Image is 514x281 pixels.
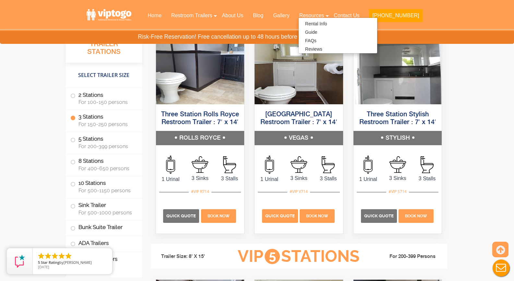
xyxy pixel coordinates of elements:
[299,28,324,36] a: Guide
[37,252,45,260] li: 
[389,156,406,173] img: an icon of sink
[70,132,137,152] label: 5 Stations
[155,247,228,266] li: Trailer Size: 8' X 15'
[70,88,137,108] label: 2 Stations
[215,175,244,183] span: 3 Stalls
[64,260,92,265] span: [PERSON_NAME]
[228,248,370,265] h3: VIP Stations
[412,175,442,183] span: 3 Stalls
[192,156,208,173] img: an icon of sink
[41,260,59,265] span: Star Rating
[255,30,343,104] img: Side view of three station restroom trailer with three separate doors with signs
[260,111,337,126] a: [GEOGRAPHIC_DATA] Restroom Trailer : 7′ x 14′
[156,131,245,145] h5: ROLLS ROYCE
[217,8,248,23] a: About Us
[265,213,295,218] span: Quick Quote
[70,110,137,130] label: 3 Stations
[161,111,239,126] a: Three Station Rolls Royce Restroom Trailer : 7′ x 14′
[398,213,435,218] a: Book Now
[223,156,236,173] img: an icon of stall
[306,214,328,218] span: Book Now
[70,236,137,250] label: ADA Trailers
[421,156,434,173] img: an icon of stall
[66,31,142,62] h3: All Restroom Trailer Stations
[268,8,294,23] a: Gallery
[364,8,427,26] a: [PHONE_NUMBER]
[78,187,134,193] span: For 500-1150 persons
[361,213,398,218] a: Quick Quote
[255,175,284,183] span: 1 Urinal
[38,260,40,265] span: 5
[405,214,427,218] span: Book Now
[38,261,107,265] span: by
[70,176,137,196] label: 10 Stations
[265,156,274,174] img: an icon of urinal
[166,156,175,174] img: an icon of urinal
[359,111,436,126] a: Three Station Stylish Restroom Trailer : 7′ x 14′
[299,213,336,218] a: Book Now
[78,165,134,171] span: For 400-650 persons
[38,264,49,269] span: [DATE]
[166,213,196,218] span: Quick Quote
[70,198,137,218] label: Sink Trailer
[156,30,245,104] img: Side view of three station restroom trailer with three separate doors with signs
[299,19,334,28] a: Rental Info
[208,214,230,218] span: Book Now
[386,187,409,196] div: #VIP S714
[78,121,134,127] span: For 150-250 persons
[329,8,364,23] a: Contact Us
[299,36,323,45] a: FAQs
[13,255,26,268] img: Review Rating
[58,252,66,260] li: 
[78,99,134,105] span: For 100-150 persons
[70,154,137,174] label: 8 Stations
[322,156,335,173] img: an icon of stall
[364,213,394,218] span: Quick Quote
[78,143,134,149] span: For 200-399 persons
[262,213,299,218] a: Quick Quote
[200,213,237,218] a: Book Now
[364,156,373,174] img: an icon of urinal
[65,252,72,260] li: 
[287,187,310,196] div: #VIP V714
[370,253,443,261] li: For 200-399 Persons
[369,9,422,22] button: [PHONE_NUMBER]
[163,213,200,218] a: Quick Quote
[488,255,514,281] button: Live Chat
[66,66,142,84] h4: Select Trailer Size
[185,174,215,182] span: 3 Sinks
[383,174,412,182] span: 3 Sinks
[166,8,217,23] a: Restroom Trailers
[248,8,268,23] a: Blog
[265,249,280,264] span: 5
[156,175,185,183] span: 1 Urinal
[78,209,134,215] span: For 500-1000 persons
[255,131,343,145] h5: VEGAS
[70,220,137,234] label: Bunk Suite Trailer
[294,8,329,23] a: Resources
[284,174,314,182] span: 3 Sinks
[291,156,307,173] img: an icon of sink
[189,187,211,196] div: #VIP R714
[353,175,383,183] span: 1 Urinal
[353,30,442,104] img: Side view of three station restroom trailer with three separate doors with signs
[143,8,166,23] a: Home
[44,252,52,260] li: 
[299,45,329,53] a: Reviews
[353,131,442,145] h5: STYLISH
[314,175,343,183] span: 3 Stalls
[51,252,59,260] li: 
